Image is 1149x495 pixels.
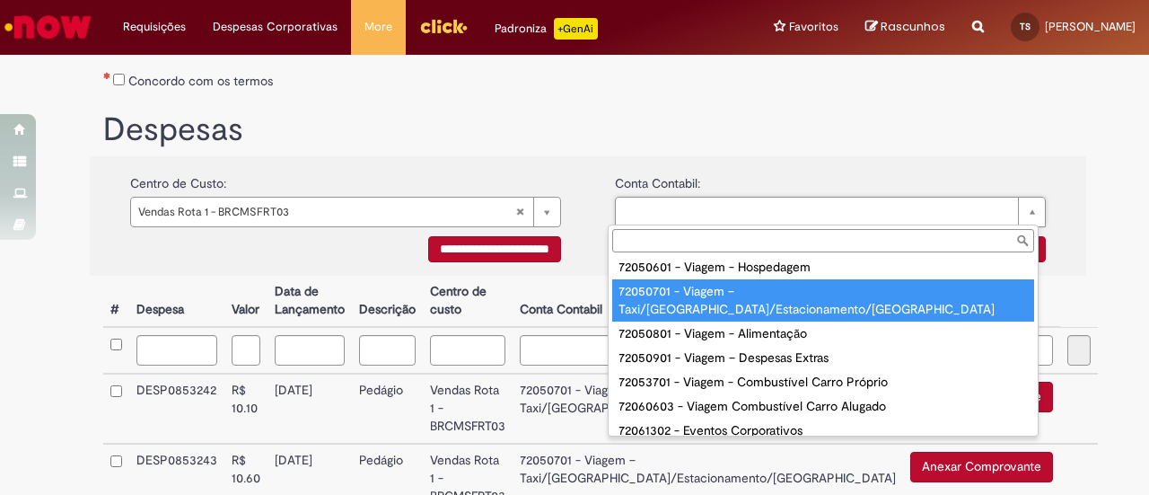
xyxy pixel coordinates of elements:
div: 72050801 - Viagem - Alimentação [612,322,1034,346]
div: 72053701 - Viagem - Combustível Carro Próprio [612,370,1034,394]
div: 72050901 - Viagem – Despesas Extras [612,346,1034,370]
div: 72050601 - Viagem - Hospedagem [612,255,1034,279]
div: 72050701 - Viagem – Taxi/[GEOGRAPHIC_DATA]/Estacionamento/[GEOGRAPHIC_DATA] [612,279,1034,322]
div: 72060603 - Viagem Combustível Carro Alugado [612,394,1034,419]
div: 72061302 - Eventos Corporativos [612,419,1034,443]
